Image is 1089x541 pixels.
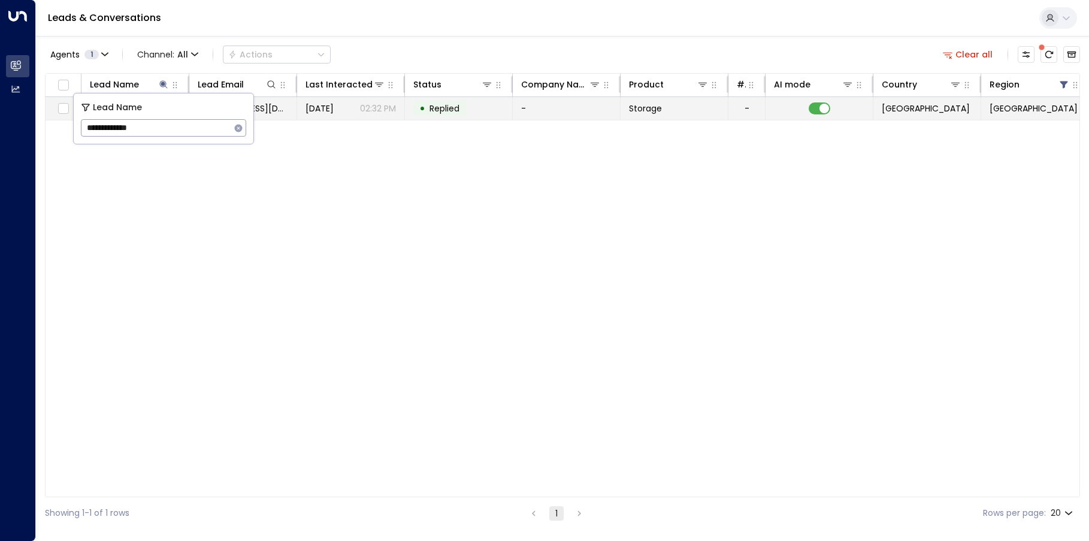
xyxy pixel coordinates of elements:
p: 02:32 PM [360,102,396,114]
div: Region [990,77,1020,92]
a: Leads & Conversations [48,11,161,25]
div: Lead Email [198,77,277,92]
button: Channel:All [132,46,203,63]
div: Region [990,77,1070,92]
span: Toggle select all [56,78,71,93]
div: Company Name [521,77,601,92]
div: Last Interacted [305,77,373,92]
span: Replied [429,102,459,114]
div: Status [413,77,441,92]
span: Lead Name [93,101,142,114]
span: Agents [50,50,80,59]
div: # of people [737,77,758,92]
span: Channel: [132,46,203,63]
span: 1 [84,50,99,59]
span: Toggle select row [56,101,71,116]
button: page 1 [549,506,564,521]
span: United Kingdom [882,102,970,114]
nav: pagination navigation [526,506,587,521]
div: Button group with a nested menu [223,46,331,64]
span: Storage [629,102,662,114]
div: Lead Email [198,77,244,92]
label: Rows per page: [983,507,1046,519]
div: AI mode [774,77,854,92]
span: There are new threads available. Refresh the grid to view the latest updates. [1040,46,1057,63]
div: Product [629,77,664,92]
td: - [513,97,621,120]
div: AI mode [774,77,810,92]
button: Archived Leads [1063,46,1080,63]
div: Country [882,77,917,92]
div: 20 [1051,504,1075,522]
button: Customize [1018,46,1034,63]
button: Clear all [938,46,998,63]
div: Showing 1-1 of 1 rows [45,507,129,519]
span: All [177,50,188,59]
div: Lead Name [90,77,139,92]
div: # of people [737,77,746,92]
div: Last Interacted [305,77,385,92]
div: - [745,102,749,114]
div: Product [629,77,709,92]
button: Agents1 [45,46,113,63]
div: Status [413,77,493,92]
div: Actions [228,49,273,60]
span: Sep 14, 2025 [305,102,334,114]
div: • [419,98,425,119]
button: Actions [223,46,331,64]
div: Company Name [521,77,589,92]
div: Lead Name [90,77,170,92]
span: Shropshire [990,102,1078,114]
div: Country [882,77,961,92]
